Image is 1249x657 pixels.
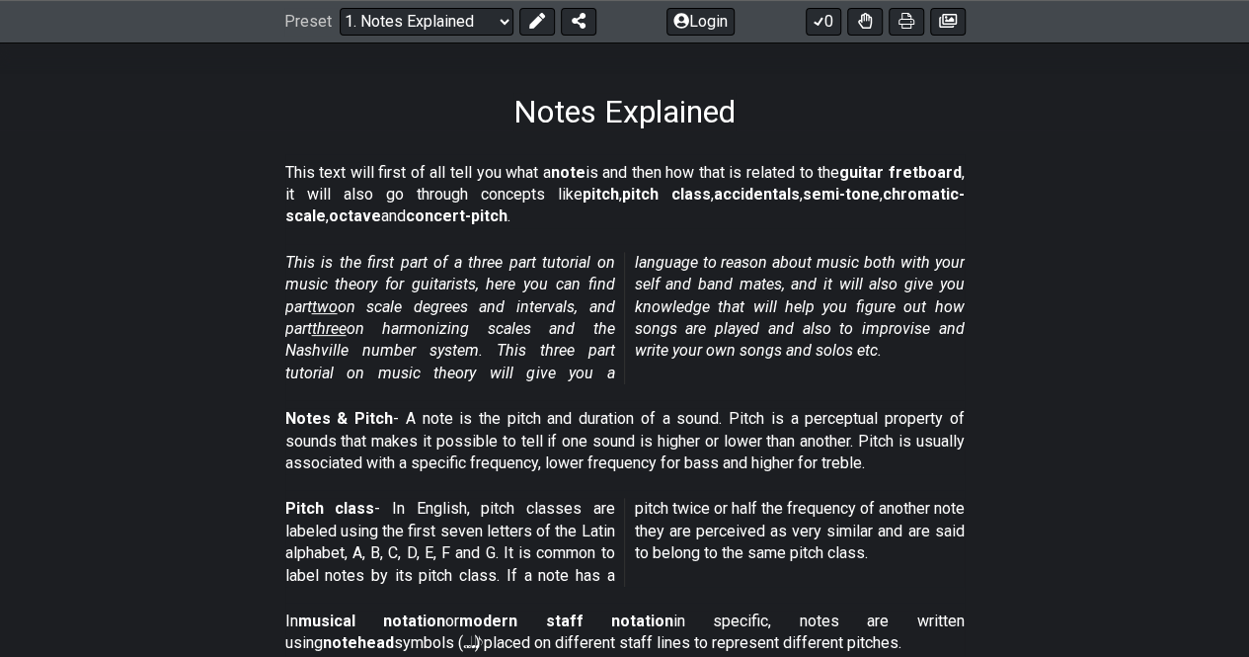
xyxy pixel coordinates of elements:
[551,163,585,182] strong: note
[285,611,965,655] p: In or in specific, notes are written using symbols (𝅝 𝅗𝅥 𝅘𝅥 𝅘𝅥𝅮) placed on different staff lines to r...
[459,612,673,630] strong: modern staff notation
[806,8,841,36] button: 0
[889,8,924,36] button: Print
[285,498,965,587] p: - In English, pitch classes are labeled using the first seven letters of the Latin alphabet, A, B...
[323,633,394,652] strong: notehead
[298,612,445,630] strong: musical notation
[519,8,555,36] button: Edit Preset
[666,8,735,36] button: Login
[329,206,381,225] strong: octave
[285,408,965,474] p: - A note is the pitch and duration of a sound. Pitch is a perceptual property of sounds that make...
[312,297,338,316] span: two
[340,8,513,36] select: Preset
[803,185,880,204] strong: semi-tone
[583,185,619,204] strong: pitch
[561,8,596,36] button: Share Preset
[622,185,711,204] strong: pitch class
[284,13,332,32] span: Preset
[847,8,883,36] button: Toggle Dexterity for all fretkits
[513,93,736,130] h1: Notes Explained
[285,253,965,382] em: This is the first part of a three part tutorial on music theory for guitarists, here you can find...
[930,8,966,36] button: Create image
[839,163,962,182] strong: guitar fretboard
[406,206,507,225] strong: concert-pitch
[285,162,965,228] p: This text will first of all tell you what a is and then how that is related to the , it will also...
[285,409,393,428] strong: Notes & Pitch
[285,499,375,518] strong: Pitch class
[312,319,347,338] span: three
[714,185,800,204] strong: accidentals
